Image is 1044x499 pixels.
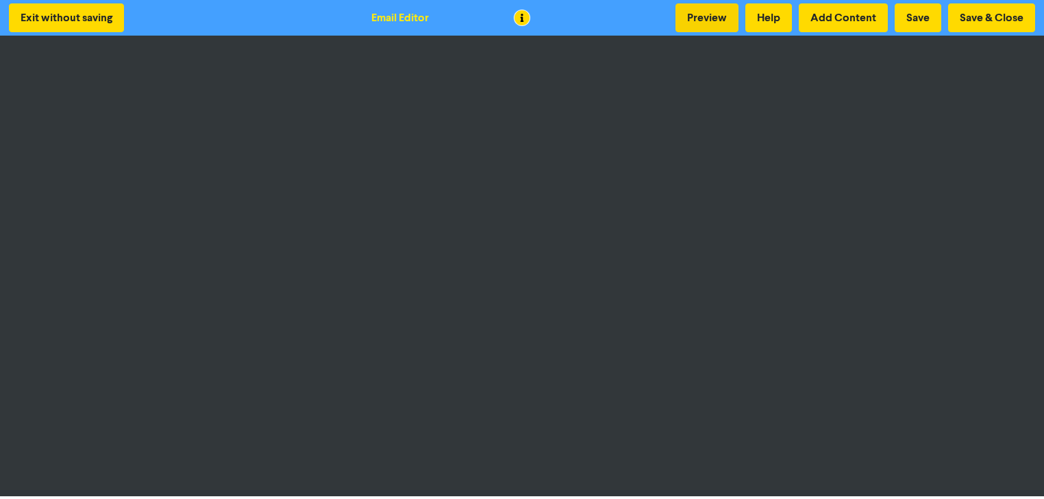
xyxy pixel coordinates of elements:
button: Exit without saving [9,3,124,32]
button: Save & Close [948,3,1035,32]
button: Help [745,3,792,32]
button: Preview [675,3,738,32]
button: Add Content [799,3,888,32]
button: Save [895,3,941,32]
div: Email Editor [371,10,429,26]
